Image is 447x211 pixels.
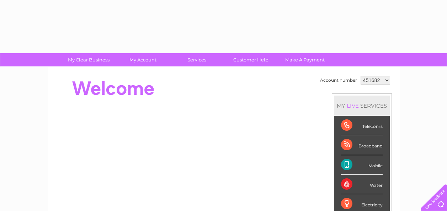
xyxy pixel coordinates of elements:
a: My Clear Business [59,53,118,66]
a: My Account [113,53,172,66]
a: Customer Help [222,53,280,66]
div: Broadband [341,135,383,155]
td: Account number [318,74,359,86]
div: LIVE [345,102,360,109]
div: Telecoms [341,116,383,135]
a: Make A Payment [276,53,334,66]
div: Mobile [341,155,383,175]
a: Services [167,53,226,66]
div: Water [341,175,383,194]
div: MY SERVICES [334,96,390,116]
